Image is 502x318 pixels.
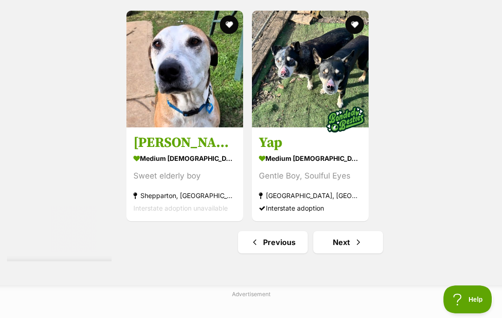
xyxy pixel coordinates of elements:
img: Ronnie - Bull Arab x Staffordshire Bull Terrier Dog [126,11,243,127]
a: Yap medium [DEMOGRAPHIC_DATA] Dog Gentle Boy, Soulful Eyes [GEOGRAPHIC_DATA], [GEOGRAPHIC_DATA] I... [252,127,369,222]
h3: [PERSON_NAME] [133,134,236,152]
div: Gentle Boy, Soulful Eyes [259,170,362,183]
div: Interstate adoption [259,202,362,215]
a: Previous page [238,231,308,253]
iframe: Help Scout Beacon - Open [443,285,493,313]
strong: Shepparton, [GEOGRAPHIC_DATA] [133,190,236,202]
h3: Yap [259,134,362,152]
a: Next page [313,231,383,253]
span: Interstate adoption unavailable [133,205,228,212]
img: Yap - Australian Kelpie Dog [252,11,369,127]
div: Sweet elderly boy [133,170,236,183]
a: [PERSON_NAME] medium [DEMOGRAPHIC_DATA] Dog Sweet elderly boy Shepparton, [GEOGRAPHIC_DATA] Inter... [126,127,243,222]
nav: Pagination [125,231,495,253]
button: favourite [345,15,364,34]
strong: [GEOGRAPHIC_DATA], [GEOGRAPHIC_DATA] [259,190,362,202]
button: favourite [220,15,238,34]
strong: medium [DEMOGRAPHIC_DATA] Dog [133,152,236,166]
img: bonded besties [322,97,369,143]
strong: medium [DEMOGRAPHIC_DATA] Dog [259,152,362,166]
